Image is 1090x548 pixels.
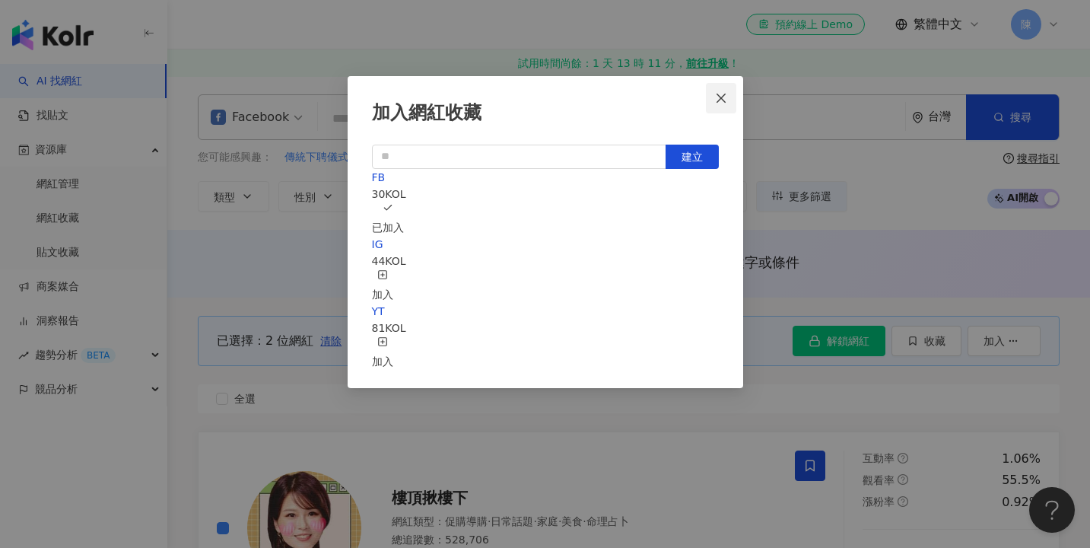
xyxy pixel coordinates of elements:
a: IG [372,238,383,250]
div: 加入網紅收藏 [372,100,719,126]
button: 建立 [666,145,719,169]
span: 建立 [682,151,703,163]
a: FB [372,171,386,183]
div: 81 KOL [372,320,719,336]
div: 30 KOL [372,186,719,202]
button: 已加入 [372,202,404,236]
span: close [715,92,727,104]
div: 44 KOL [372,253,719,269]
button: 加入 [372,269,393,303]
a: YT [372,305,385,317]
button: 加入 [372,336,393,370]
button: Close [706,83,736,113]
